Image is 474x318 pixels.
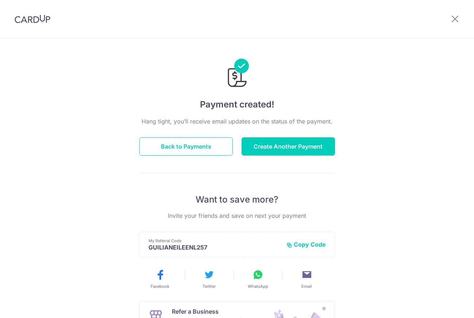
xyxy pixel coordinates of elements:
p: Refer a Business [172,307,252,316]
span: Facebook [151,283,169,289]
p: My Referral Code [149,238,281,244]
h4: Payment created! [139,98,335,111]
span: WhatsApp [248,283,268,289]
button: Facebook [139,269,182,289]
p: Want to save more? [139,194,335,205]
button: Copy Code [286,241,326,248]
span: Twitter [203,283,216,289]
img: CardUp [15,15,50,23]
button: Create Another Payment [242,137,335,156]
img: Payments [226,59,249,89]
button: Twitter [188,269,231,289]
button: Back to Payments [139,137,233,156]
button: Email [285,269,328,289]
p: Hang tight, you’ll receive email updates on the status of the payment. [139,117,335,126]
p: GUILIANEILEENL257 [149,244,281,251]
button: WhatsApp [236,269,280,289]
p: Invite your friends and save on next your payment [139,211,335,220]
span: Email [301,283,312,289]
